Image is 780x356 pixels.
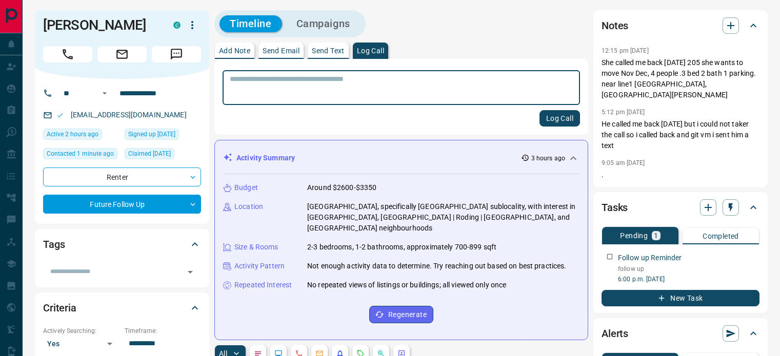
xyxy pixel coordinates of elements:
p: 3 hours ago [531,154,565,163]
button: Regenerate [369,306,433,323]
p: Send Text [312,47,345,54]
p: [GEOGRAPHIC_DATA], specifically [GEOGRAPHIC_DATA] sublocality, with interest in [GEOGRAPHIC_DATA]... [307,201,579,234]
div: Tue Sep 16 2025 [43,148,119,162]
span: Message [152,46,201,62]
p: Follow up Reminder [618,253,682,263]
p: Pending [620,232,648,239]
span: Email [97,46,147,62]
p: Send Email [263,47,299,54]
div: Future Follow Up [43,195,201,214]
p: 9:05 am [DATE] [602,159,645,166]
div: Activity Summary3 hours ago [223,149,579,167]
div: Tue Sep 16 2025 [43,129,119,143]
p: 6:00 p.m. [DATE] [618,275,759,284]
p: Repeated Interest [234,280,292,290]
span: Claimed [DATE] [128,149,171,159]
div: Alerts [602,321,759,346]
p: Add Note [219,47,250,54]
a: [EMAIL_ADDRESS][DOMAIN_NAME] [71,111,187,119]
button: Campaigns [286,15,361,32]
h2: Tags [43,236,65,253]
div: Tags [43,232,201,257]
button: Open [98,87,111,99]
p: . [602,170,759,180]
h2: Criteria [43,300,76,316]
div: Notes [602,13,759,38]
p: No repeated views of listings or buildings; all viewed only once [307,280,506,290]
button: Open [183,265,197,279]
div: Yes [43,336,119,352]
div: Criteria [43,296,201,320]
p: Not enough activity data to determine. Try reaching out based on best practices. [307,261,567,271]
p: Budget [234,182,258,193]
p: She called me back [DATE] 205 she wants to move Nov Dec, 4 people .3 bed 2 bath 1 parking. near l... [602,57,759,100]
h1: [PERSON_NAME] [43,17,158,33]
div: Sat Sep 13 2025 [125,148,201,162]
p: follow up [618,264,759,274]
span: Contacted 1 minute ago [47,149,114,159]
p: Actively Searching: [43,326,119,336]
h2: Alerts [602,325,628,342]
p: Size & Rooms [234,242,278,253]
span: Signed up [DATE] [128,129,175,139]
button: New Task [602,290,759,306]
p: 12:15 pm [DATE] [602,47,649,54]
p: Log Call [357,47,384,54]
div: condos.ca [173,22,181,29]
span: Call [43,46,92,62]
div: Tasks [602,195,759,220]
p: Completed [703,233,739,240]
p: He called me back [DATE] but i could not taker the call so i called back and git vm i sent him a ... [602,119,759,151]
p: Timeframe: [125,326,201,336]
p: 1 [654,232,658,239]
p: Around $2600-$3350 [307,182,376,193]
div: Sat Sep 13 2025 [125,129,201,143]
button: Timeline [219,15,282,32]
h2: Tasks [602,199,628,216]
button: Log Call [539,110,580,127]
svg: Email Valid [56,112,64,119]
p: 2-3 bedrooms, 1-2 bathrooms, approximately 700-899 sqft [307,242,496,253]
p: Location [234,201,263,212]
h2: Notes [602,17,628,34]
p: Activity Pattern [234,261,285,271]
p: Activity Summary [236,153,295,163]
div: Renter [43,167,201,186]
span: Active 2 hours ago [47,129,98,139]
p: 5:12 pm [DATE] [602,109,645,116]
